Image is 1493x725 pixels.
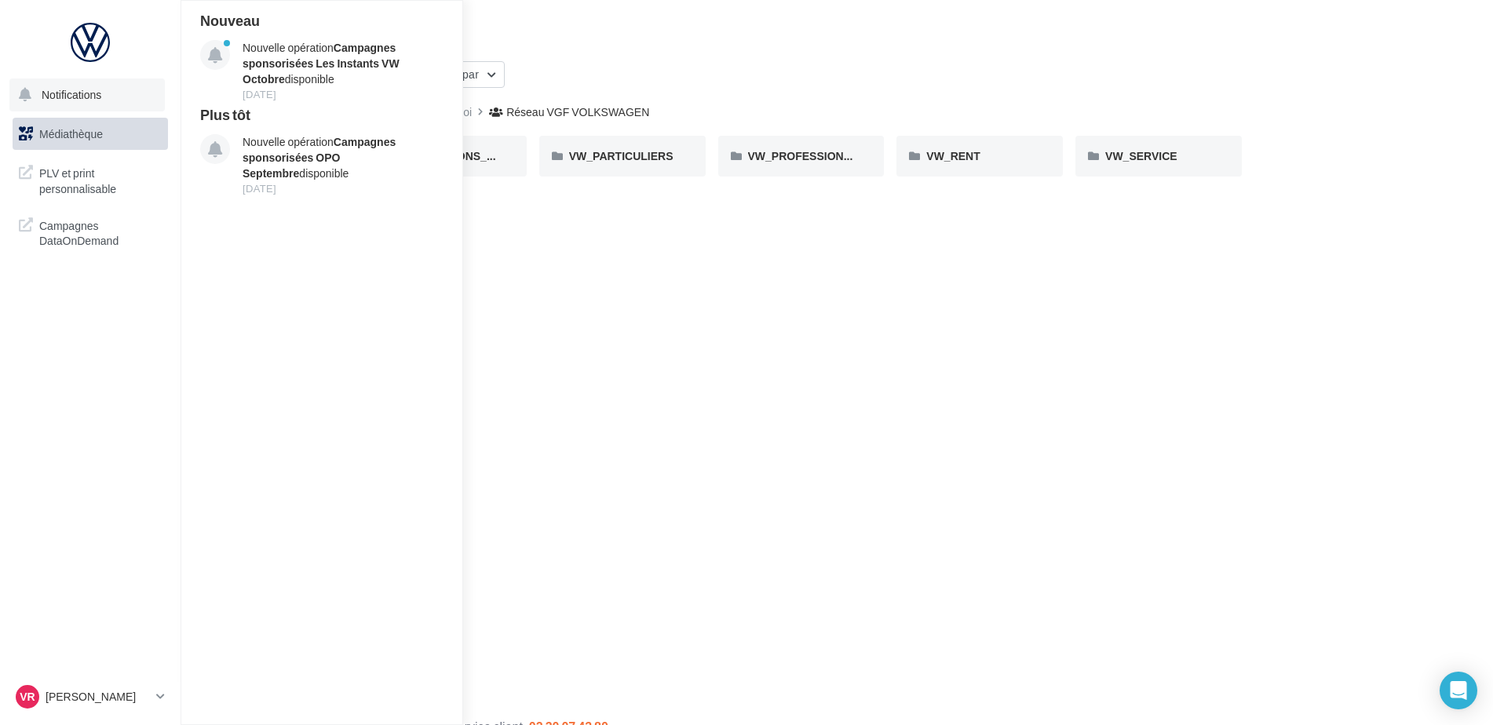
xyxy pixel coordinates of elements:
span: PLV et print personnalisable [39,162,162,196]
div: Médiathèque [199,25,1474,49]
span: Notifications [42,88,101,101]
span: VW_SERVICE [1105,149,1177,162]
button: Notifications [9,78,165,111]
a: VR [PERSON_NAME] [13,682,168,712]
div: Réseau VGF VOLKSWAGEN [506,104,649,120]
span: VW_PARTICULIERS [569,149,673,162]
div: Open Intercom Messenger [1440,672,1477,709]
a: PLV et print personnalisable [9,156,171,202]
a: Médiathèque [9,118,171,151]
span: VR [20,689,35,705]
span: Campagnes DataOnDemand [39,215,162,249]
span: VW_PROFESSIONNELS [748,149,873,162]
span: VW_RENT [926,149,980,162]
span: Médiathèque [39,127,103,140]
span: VW_OCCASIONS_GARANTIES [390,149,551,162]
a: Campagnes DataOnDemand [9,209,171,255]
p: [PERSON_NAME] [46,689,150,705]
